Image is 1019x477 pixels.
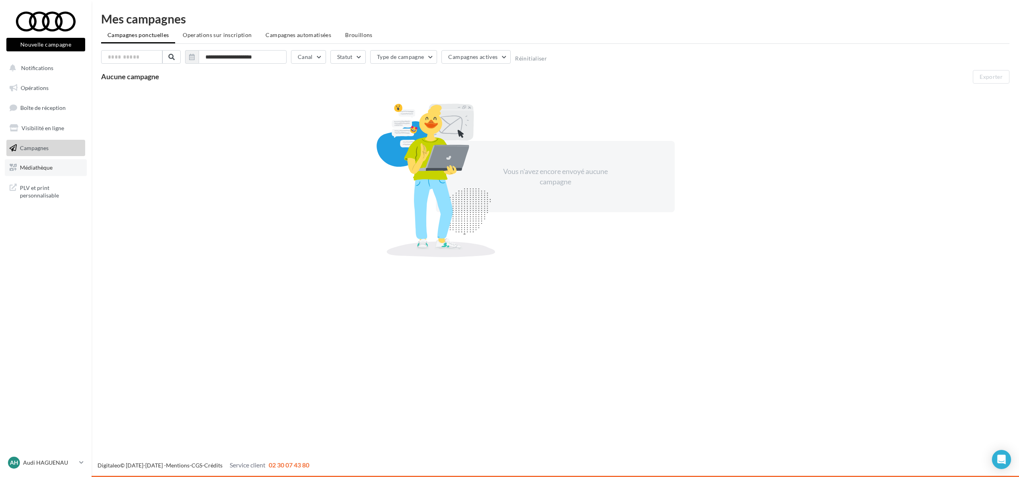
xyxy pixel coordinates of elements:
[6,38,85,51] button: Nouvelle campagne
[183,31,252,38] span: Operations sur inscription
[5,140,87,156] a: Campagnes
[166,462,189,469] a: Mentions
[5,80,87,96] a: Opérations
[5,120,87,137] a: Visibilité en ligne
[487,166,624,187] div: Vous n'avez encore envoyé aucune campagne
[21,65,53,71] span: Notifications
[448,53,498,60] span: Campagnes actives
[269,461,309,469] span: 02 30 07 43 80
[5,60,84,76] button: Notifications
[20,164,53,171] span: Médiathèque
[98,462,309,469] span: © [DATE]-[DATE] - - -
[5,159,87,176] a: Médiathèque
[101,13,1009,25] div: Mes campagnes
[204,462,223,469] a: Crédits
[23,459,76,467] p: Audi HAGUENAU
[370,50,437,64] button: Type de campagne
[992,450,1011,469] div: Open Intercom Messenger
[10,459,18,467] span: AH
[265,31,331,38] span: Campagnes automatisées
[5,179,87,203] a: PLV et print personnalisable
[20,104,66,111] span: Boîte de réception
[98,462,120,469] a: Digitaleo
[515,55,547,62] button: Réinitialiser
[230,461,265,469] span: Service client
[345,31,373,38] span: Brouillons
[6,455,85,470] a: AH Audi HAGUENAU
[5,99,87,116] a: Boîte de réception
[330,50,366,64] button: Statut
[291,50,326,64] button: Canal
[20,182,82,199] span: PLV et print personnalisable
[21,125,64,131] span: Visibilité en ligne
[191,462,202,469] a: CGS
[973,70,1009,84] button: Exporter
[101,72,159,81] span: Aucune campagne
[20,144,49,151] span: Campagnes
[21,84,49,91] span: Opérations
[441,50,511,64] button: Campagnes actives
